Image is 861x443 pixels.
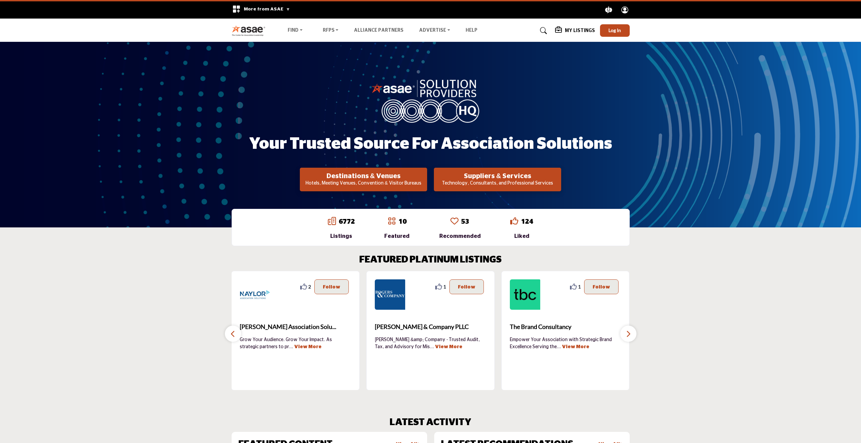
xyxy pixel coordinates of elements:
span: [PERSON_NAME] & Company PLLC [375,322,486,331]
img: Site Logo [232,25,269,36]
a: RFPs [318,26,343,35]
b: Naylor Association Solutions [240,318,351,336]
h2: Destinations & Venues [302,172,425,180]
span: ... [557,344,561,349]
a: 6772 [339,218,355,225]
a: [PERSON_NAME] Association Solu... [240,318,351,336]
p: Hotels, Meeting Venues, Convention & Visitor Bureaus [302,180,425,187]
a: The Brand Consultancy [510,318,621,336]
a: Help [466,28,477,33]
h1: Your Trusted Source for Association Solutions [249,134,612,155]
img: Naylor Association Solutions [240,279,270,310]
span: 1 [443,283,446,290]
span: The Brand Consultancy [510,322,621,331]
span: ... [289,344,293,349]
button: Follow [584,279,619,294]
i: Go to Liked [510,217,518,225]
p: [PERSON_NAME] &amp; Company - Trusted Audit, Tax, and Advisory for Mis [375,336,486,350]
a: Alliance Partners [354,28,403,33]
a: Advertise [414,26,455,35]
button: Follow [314,279,349,294]
button: Suppliers & Services Technology, Consultants, and Professional Services [434,168,561,191]
div: Liked [510,232,533,240]
a: Go to Featured [388,217,396,226]
b: Rogers & Company PLLC [375,318,486,336]
span: 1 [578,283,581,290]
p: Technology, Consultants, and Professional Services [436,180,559,187]
h2: Suppliers & Services [436,172,559,180]
h2: LATEST ACTIVITY [390,417,471,428]
div: More from ASAE [228,1,294,19]
div: Featured [384,232,410,240]
p: Grow Your Audience. Grow Your Impact. As strategic partners to pr [240,336,351,350]
div: Recommended [439,232,481,240]
button: Log In [600,24,630,37]
img: The Brand Consultancy [510,279,540,310]
a: [PERSON_NAME] & Company PLLC [375,318,486,336]
span: [PERSON_NAME] Association Solu... [240,322,351,331]
span: Log In [608,27,621,33]
a: Search [533,25,551,36]
span: ... [430,344,434,349]
span: More from ASAE [244,7,290,11]
button: Destinations & Venues Hotels, Meeting Venues, Convention & Visitor Bureaus [300,168,427,191]
a: View More [562,344,589,349]
div: My Listings [555,27,595,35]
div: Listings [328,232,355,240]
img: Rogers & Company PLLC [375,279,405,310]
span: 2 [308,283,311,290]
p: Follow [593,283,610,290]
a: View More [435,344,462,349]
button: Follow [449,279,484,294]
p: Follow [458,283,475,290]
p: Follow [323,283,340,290]
h2: FEATURED PLATINUM LISTINGS [359,254,502,266]
a: 10 [398,218,407,225]
a: 53 [461,218,469,225]
h5: My Listings [565,28,595,34]
a: Go to Recommended [450,217,459,226]
img: image [371,78,490,122]
a: Find [283,26,307,35]
a: 124 [521,218,533,225]
a: View More [294,344,321,349]
p: Empower Your Association with Strategic Brand Excellence Serving the [510,336,621,350]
